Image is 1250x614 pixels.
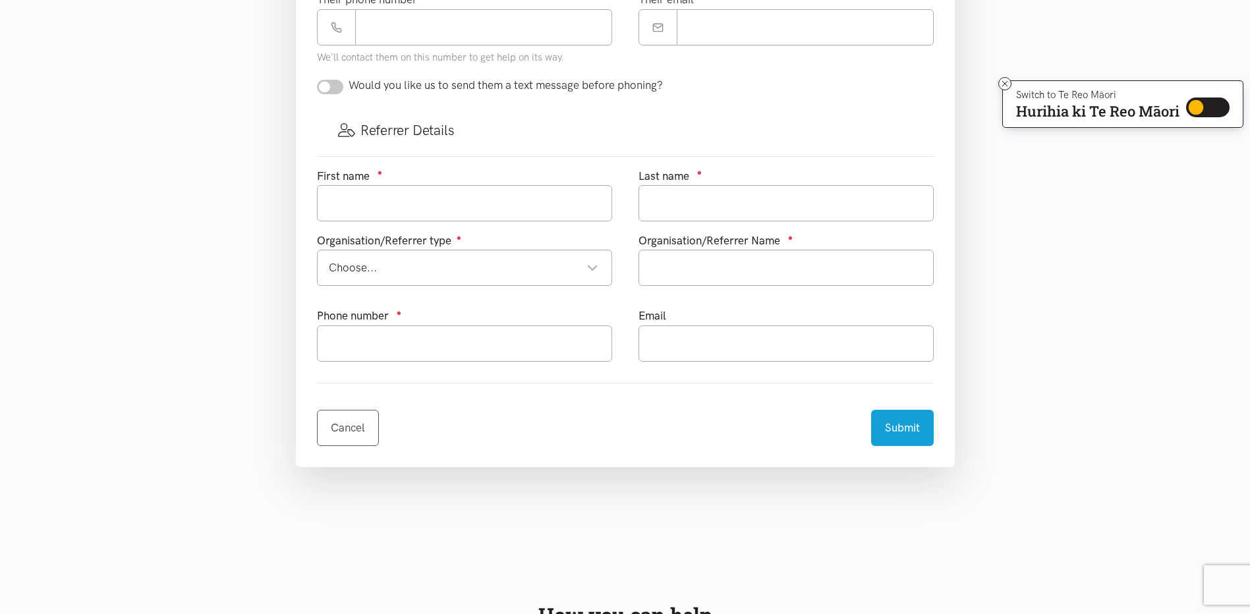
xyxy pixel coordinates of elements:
label: Organisation/Referrer Name [639,232,780,250]
small: We'll contact them on this number to get help on its way. [317,51,564,63]
sup: ● [378,167,383,177]
sup: ● [697,167,702,177]
label: Last name [639,167,689,185]
div: Organisation/Referrer type [317,232,612,250]
label: Phone number [317,307,389,325]
input: Email [677,9,934,45]
p: Hurihia ki Te Reo Māori [1016,105,1179,117]
input: Phone number [355,9,612,45]
button: Submit [871,410,934,446]
a: Cancel [317,410,379,446]
sup: ● [457,233,462,242]
span: Would you like us to send them a text message before phoning? [349,78,663,92]
label: Email [639,307,666,325]
h3: Referrer Details [338,121,913,140]
label: First name [317,167,370,185]
p: Switch to Te Reo Māori [1016,91,1179,99]
sup: ● [788,233,793,242]
sup: ● [397,308,402,318]
div: Choose... [329,259,598,277]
